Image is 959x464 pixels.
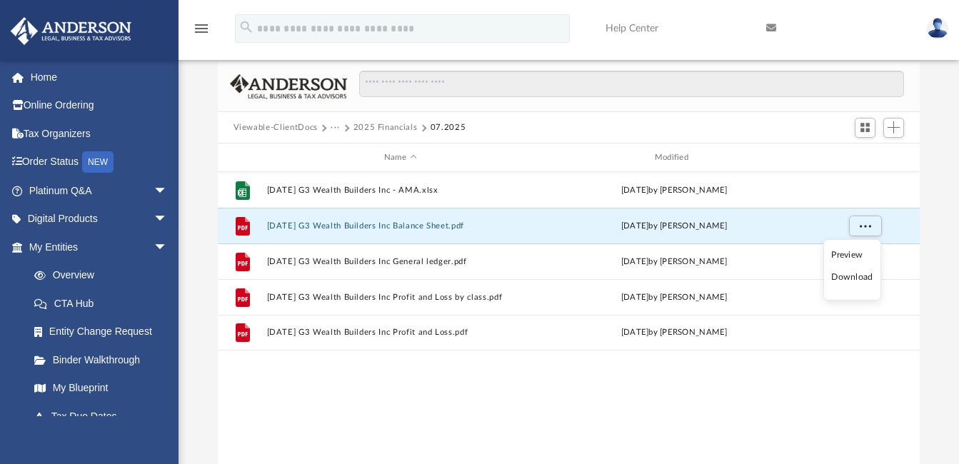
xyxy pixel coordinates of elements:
[224,151,259,164] div: id
[927,18,948,39] img: User Pic
[266,221,534,231] button: [DATE] G3 Wealth Builders Inc Balance Sheet.pdf
[855,118,876,138] button: Switch to Grid View
[831,248,873,263] li: Preview
[154,205,182,234] span: arrow_drop_down
[541,256,808,268] div: [DATE] by [PERSON_NAME]
[10,205,189,233] a: Digital Productsarrow_drop_down
[10,176,189,205] a: Platinum Q&Aarrow_drop_down
[266,328,534,338] button: [DATE] G3 Wealth Builders Inc Profit and Loss.pdf
[541,291,808,304] div: [DATE] by [PERSON_NAME]
[431,121,466,134] button: 07.2025
[193,27,210,37] a: menu
[266,293,534,302] button: [DATE] G3 Wealth Builders Inc Profit and Loss by class.pdf
[831,270,873,285] li: Download
[10,63,189,91] a: Home
[331,121,340,134] button: ···
[814,151,914,164] div: id
[20,289,189,318] a: CTA Hub
[540,151,808,164] div: Modified
[266,257,534,266] button: [DATE] G3 Wealth Builders Inc General ledger.pdf
[823,239,881,301] ul: More options
[154,176,182,206] span: arrow_drop_down
[6,17,136,45] img: Anderson Advisors Platinum Portal
[193,20,210,37] i: menu
[234,121,318,134] button: Viewable-ClientDocs
[154,233,182,262] span: arrow_drop_down
[353,121,418,134] button: 2025 Financials
[541,220,808,233] div: [DATE] by [PERSON_NAME]
[20,374,182,403] a: My Blueprint
[848,216,881,237] button: More options
[266,151,533,164] div: Name
[359,71,904,98] input: Search files and folders
[20,402,189,430] a: Tax Due Dates
[10,233,189,261] a: My Entitiesarrow_drop_down
[20,346,189,374] a: Binder Walkthrough
[239,19,254,35] i: search
[20,318,189,346] a: Entity Change Request
[883,118,905,138] button: Add
[10,148,189,177] a: Order StatusNEW
[20,261,189,290] a: Overview
[541,184,808,197] div: [DATE] by [PERSON_NAME]
[10,119,189,148] a: Tax Organizers
[266,186,534,195] button: [DATE] G3 Wealth Builders Inc - AMA.xlsx
[10,91,189,120] a: Online Ordering
[82,151,114,173] div: NEW
[541,326,808,339] div: [DATE] by [PERSON_NAME]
